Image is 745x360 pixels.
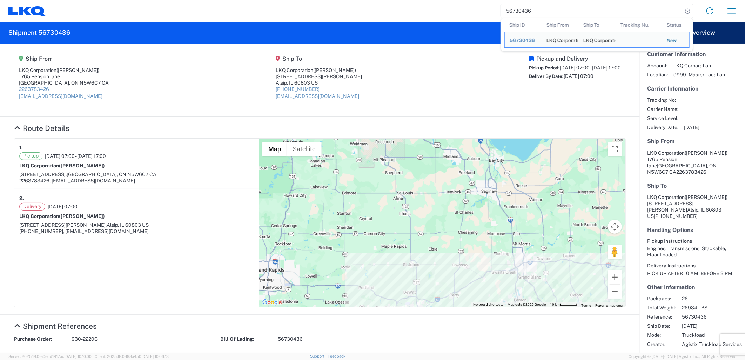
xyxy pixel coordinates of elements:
[19,55,109,62] h5: Ship From
[8,354,92,359] span: Server: 2025.18.0-a0edd1917ac
[14,124,69,133] a: Hide Details
[287,142,322,156] button: Show satellite imagery
[8,28,70,37] h2: Shipment 56730436
[529,74,564,79] span: Deliver By Date:
[647,150,738,175] address: [GEOGRAPHIC_DATA], ON N5W6C7 CA
[647,62,668,69] span: Account:
[578,18,616,32] th: Ship To
[647,238,738,244] h6: Pickup Instructions
[581,304,591,307] a: Terms
[107,222,149,228] span: Alsip, IL 60803 US
[684,124,699,131] span: [DATE]
[608,245,622,259] button: Drag Pegman onto the map to open Street View
[550,302,560,306] span: 10 km
[141,354,169,359] span: [DATE] 10:06:13
[546,32,574,47] div: LKQ Corporation
[19,144,23,152] strong: 1.
[276,86,320,92] a: [PHONE_NUMBER]
[508,302,546,306] span: Map data ©2025 Google
[647,263,738,269] h6: Delivery Instructions
[59,163,105,168] span: ([PERSON_NAME])
[313,67,356,73] span: ([PERSON_NAME])
[595,304,623,307] a: Report a map error
[647,194,727,213] span: LKQ Corporation [STREET_ADDRESS][PERSON_NAME]
[647,124,678,131] span: Delivery Date:
[220,336,273,342] strong: Bill Of Lading:
[276,93,359,99] a: [EMAIL_ADDRESS][DOMAIN_NAME]
[685,150,727,156] span: ([PERSON_NAME])
[647,295,676,302] span: Packages:
[682,295,742,302] span: 26
[647,182,738,189] h5: Ship To
[542,18,579,32] th: Ship From
[19,194,24,203] strong: 2.
[647,284,738,291] h5: Other Information
[662,18,690,32] th: Status
[278,336,303,342] span: 56730436
[673,72,725,78] span: 9999 - Master Location
[262,142,287,156] button: Show street map
[261,298,284,307] a: Open this area in Google Maps (opens a new window)
[682,305,742,311] span: 26934 LBS
[682,332,742,338] span: Truckload
[95,354,169,359] span: Client: 2025.18.0-198a450
[56,67,99,73] span: ([PERSON_NAME])
[647,227,738,233] h5: Handling Options
[19,178,254,184] div: 2263783426, [EMAIL_ADDRESS][DOMAIN_NAME]
[548,302,579,307] button: Map Scale: 10 km per 45 pixels
[647,270,738,276] div: PICK UP AFTER 10 AM - BEFORE 3 PM
[504,18,693,51] table: Search Results
[583,32,611,47] div: LKQ Corporation
[14,322,97,331] a: Hide Details
[501,4,683,18] input: Shipment, tracking or reference number
[647,305,676,311] span: Total Weight:
[19,222,107,228] span: [STREET_ADDRESS][PERSON_NAME],
[504,18,542,32] th: Ship ID
[647,150,685,156] span: LKQ Corporation
[647,156,677,168] span: 1765 Pension lane
[564,73,593,79] span: [DATE] 07:00
[19,93,102,99] a: [EMAIL_ADDRESS][DOMAIN_NAME]
[19,67,109,73] div: LKQ Corporation
[276,73,362,80] div: [STREET_ADDRESS][PERSON_NAME]
[64,354,92,359] span: [DATE] 10:10:00
[276,80,362,86] div: Alsip, IL 60803 US
[67,172,156,177] span: [GEOGRAPHIC_DATA], ON N5W6C7 CA
[19,152,42,160] span: Pickup
[647,323,676,329] span: Ship Date:
[647,72,668,78] span: Location:
[647,97,678,103] span: Tracking No:
[510,37,537,44] div: 56730436
[647,332,676,338] span: Mode:
[19,213,105,219] strong: LKQ Corporation
[276,55,362,62] h5: Ship To
[667,37,684,44] div: New
[682,323,742,329] span: [DATE]
[616,18,662,32] th: Tracking Nu.
[261,298,284,307] img: Google
[647,51,738,58] h5: Customer Information
[629,353,737,360] span: Copyright © [DATE]-[DATE] Agistix Inc., All Rights Reserved
[608,142,622,156] button: Toggle fullscreen view
[19,163,105,168] strong: LKQ Corporation
[647,341,676,347] span: Creator:
[45,153,106,159] span: [DATE] 07:00 - [DATE] 17:00
[48,204,78,210] span: [DATE] 07:00
[19,228,254,234] div: [PHONE_NUMBER], [EMAIL_ADDRESS][DOMAIN_NAME]
[608,285,622,299] button: Zoom out
[529,65,560,71] span: Pickup Period:
[608,220,622,234] button: Map camera controls
[19,73,109,80] div: 1765 Pension lane
[647,245,738,258] div: Engines, Transmissions - Stackable; Floor Loaded
[19,80,109,86] div: [GEOGRAPHIC_DATA], ON N5W6C7 CA
[685,194,727,200] span: ([PERSON_NAME])
[276,67,362,73] div: LKQ Corporation
[473,302,503,307] button: Keyboard shortcuts
[560,65,621,71] span: [DATE] 07:00 - [DATE] 17:00
[14,336,67,342] strong: Purchase Order:
[510,38,535,43] span: 56730436
[647,85,738,92] h5: Carrier Information
[647,115,678,121] span: Service Level:
[19,172,67,177] span: [STREET_ADDRESS],
[682,314,742,320] span: 56730436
